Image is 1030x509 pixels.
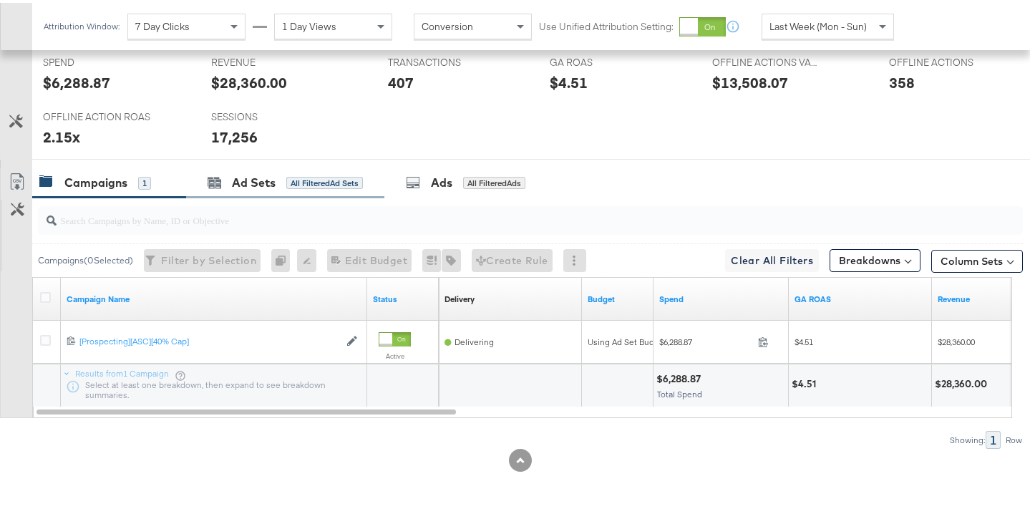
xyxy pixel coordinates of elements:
[79,333,339,345] a: [Prospecting][ASC][40% Cap]
[659,334,752,344] span: $6,288.87
[795,291,926,302] a: GA roas
[795,334,813,344] span: $4.51
[43,124,80,145] div: 2.15x
[889,53,996,67] span: OFFLINE ACTIONS
[67,291,361,302] a: Your campaign name.
[444,291,475,302] div: Delivery
[211,107,319,121] span: SESSIONS
[931,247,1023,270] button: Column Sets
[43,69,110,90] div: $6,288.87
[986,428,1001,446] div: 1
[43,107,150,121] span: OFFLINE ACTION ROAS
[455,334,494,344] span: Delivering
[422,17,473,30] span: Conversion
[463,174,525,187] div: All Filtered Ads
[232,172,276,188] div: Ad Sets
[712,69,788,90] div: $13,508.07
[935,374,991,388] div: $28,360.00
[282,17,336,30] span: 1 Day Views
[769,17,867,30] span: Last Week (Mon - Sun)
[712,53,820,67] span: OFFLINE ACTIONS VALUE
[444,291,475,302] a: Reflects the ability of your Ad Campaign to achieve delivery based on ad states, schedule and bud...
[43,53,150,67] span: SPEND
[138,174,151,187] div: 1
[792,374,820,388] div: $4.51
[1005,432,1023,442] div: Row
[830,246,920,269] button: Breakdowns
[949,432,986,442] div: Showing:
[57,198,936,226] input: Search Campaigns by Name, ID or Objective
[373,291,433,302] a: Shows the current state of your Ad Campaign.
[388,69,414,90] div: 407
[731,249,813,267] span: Clear All Filters
[656,369,705,383] div: $6,288.87
[388,53,495,67] span: TRANSACTIONS
[211,69,287,90] div: $28,360.00
[286,174,363,187] div: All Filtered Ad Sets
[659,291,783,302] a: The total amount spent to date.
[79,333,339,344] div: [Prospecting][ASC][40% Cap]
[379,349,411,358] label: Active
[657,386,702,397] span: Total Spend
[43,19,120,29] div: Attribution Window:
[271,246,297,269] div: 0
[550,53,657,67] span: GA ROAS
[588,334,667,345] div: Using Ad Set Budget
[64,172,127,188] div: Campaigns
[211,124,258,145] div: 17,256
[211,53,319,67] span: REVENUE
[38,251,133,264] div: Campaigns ( 0 Selected)
[725,246,819,269] button: Clear All Filters
[135,17,190,30] span: 7 Day Clicks
[550,69,588,90] div: $4.51
[938,334,975,344] span: $28,360.00
[889,69,915,90] div: 358
[539,17,674,31] label: Use Unified Attribution Setting:
[588,291,648,302] a: The maximum amount you're willing to spend on your ads, on average each day or over the lifetime ...
[431,172,452,188] div: Ads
